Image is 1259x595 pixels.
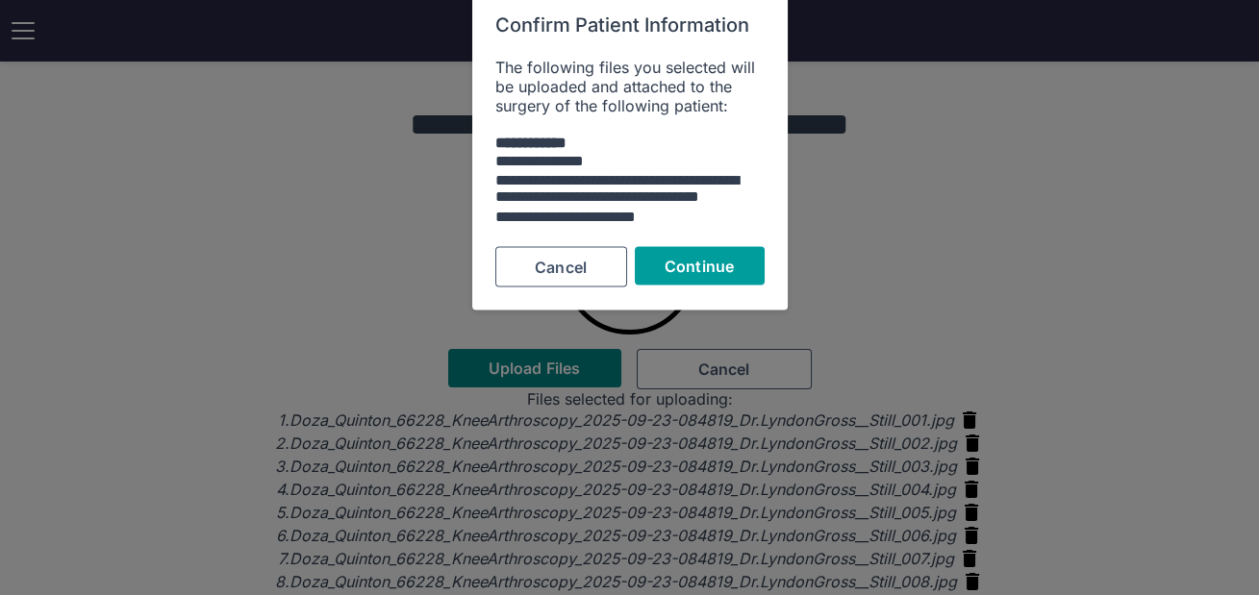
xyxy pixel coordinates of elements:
[665,256,734,275] span: Continue
[495,11,765,37] h6: Confirm Patient Information
[495,57,765,114] div: The following files you selected will be uploaded and attached to the surgery of the following pa...
[635,246,765,285] button: Continue
[495,246,627,286] button: Cancel
[535,257,587,276] span: Cancel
